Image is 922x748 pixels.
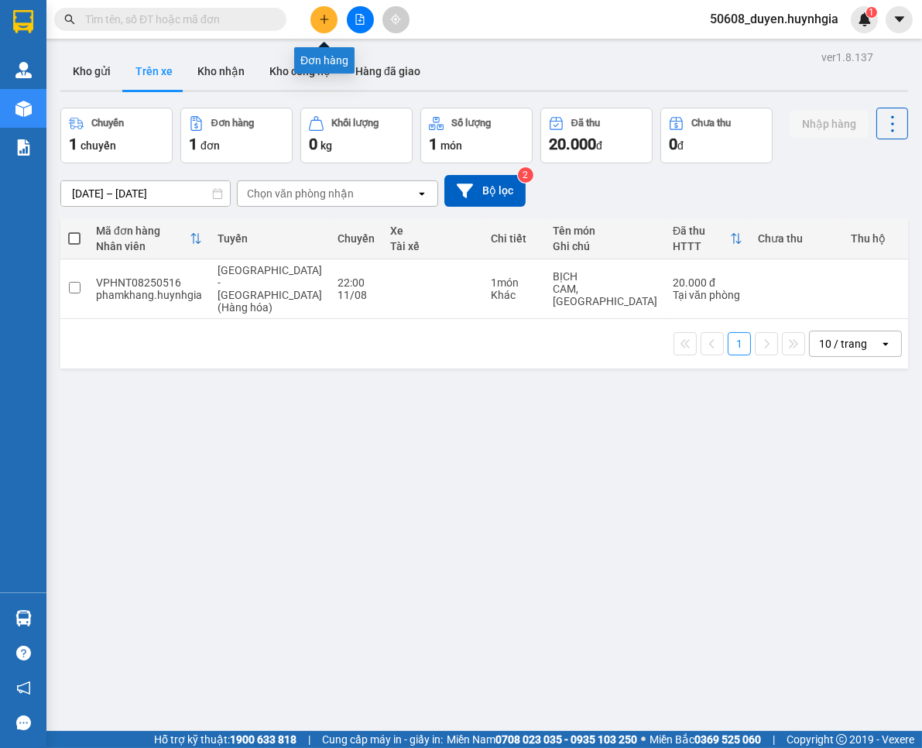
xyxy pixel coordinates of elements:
svg: open [416,187,428,200]
span: aim [390,14,401,25]
button: 1 [728,332,751,355]
button: Nhập hàng [790,110,869,138]
div: phamkhang.huynhgia [96,289,202,301]
div: Chọn văn phòng nhận [247,186,354,201]
th: Toggle SortBy [88,218,210,259]
div: Nhân viên [96,240,190,252]
div: Xe [390,225,475,237]
span: 0 [309,135,317,153]
div: Đơn hàng [211,118,254,129]
span: plus [319,14,330,25]
button: Bộ lọc [444,175,526,207]
img: icon-new-feature [858,12,872,26]
span: 20.000 [549,135,596,153]
div: Tài xế [390,240,475,252]
button: Kho nhận [185,53,257,90]
span: 1 [869,7,874,18]
th: Toggle SortBy [665,218,750,259]
div: 10 / trang [819,336,867,352]
div: Thu hộ [851,232,913,245]
strong: 0369 525 060 [694,733,761,746]
strong: 0708 023 035 - 0935 103 250 [495,733,637,746]
img: warehouse-icon [15,62,32,78]
span: question-circle [16,646,31,661]
img: warehouse-icon [15,101,32,117]
sup: 2 [518,167,533,183]
div: BỊCH [553,270,657,283]
button: Chuyến1chuyến [60,108,173,163]
div: Khác [491,289,537,301]
button: Đơn hàng1đơn [180,108,293,163]
button: Trên xe [123,53,185,90]
div: Tại văn phòng [673,289,742,301]
strong: 1900 633 818 [230,733,296,746]
span: ⚪️ [641,736,646,743]
div: Đã thu [673,225,730,237]
span: message [16,715,31,730]
div: Ghi chú [553,240,657,252]
div: Chưa thu [691,118,731,129]
span: 1 [69,135,77,153]
div: 1 món [491,276,537,289]
div: CAM, ĐỨC [553,283,657,307]
button: plus [310,6,338,33]
span: kg [320,139,332,152]
span: 50608_duyen.huynhgia [697,9,851,29]
div: Mã đơn hàng [96,225,190,237]
div: Số lượng [451,118,491,129]
span: đơn [201,139,220,152]
div: HTTT [673,240,730,252]
span: copyright [836,734,847,745]
span: file-add [355,14,365,25]
input: Tìm tên, số ĐT hoặc mã đơn [85,11,268,28]
span: | [773,731,775,748]
img: logo-vxr [13,10,33,33]
button: Kho gửi [60,53,123,90]
button: aim [382,6,410,33]
span: Hỗ trợ kỹ thuật: [154,731,296,748]
div: Chi tiết [491,232,537,245]
div: ver 1.8.137 [821,49,873,66]
span: | [308,731,310,748]
button: Kho công nợ [257,53,343,90]
img: warehouse-icon [15,610,32,626]
button: Đã thu20.000đ [540,108,653,163]
img: solution-icon [15,139,32,156]
div: 11/08 [338,289,375,301]
span: notification [16,681,31,695]
button: Chưa thu0đ [660,108,773,163]
span: 1 [189,135,197,153]
span: [GEOGRAPHIC_DATA] - [GEOGRAPHIC_DATA] (Hàng hóa) [218,264,322,314]
div: 22:00 [338,276,375,289]
div: VPHNT08250516 [96,276,202,289]
span: caret-down [893,12,907,26]
button: file-add [347,6,374,33]
span: Miền Nam [447,731,637,748]
div: Khối lượng [331,118,379,129]
div: Chưa thu [758,232,835,245]
div: Tuyến [218,232,322,245]
button: Khối lượng0kg [300,108,413,163]
span: món [440,139,462,152]
span: Miền Bắc [650,731,761,748]
div: 20.000 đ [673,276,742,289]
button: Hàng đã giao [343,53,433,90]
div: Đơn hàng [294,47,355,74]
span: Cung cấp máy in - giấy in: [322,731,443,748]
svg: open [879,338,892,350]
button: caret-down [886,6,913,33]
span: search [64,14,75,25]
div: Đã thu [571,118,600,129]
span: đ [677,139,684,152]
div: Tên món [553,225,657,237]
span: 0 [669,135,677,153]
input: Select a date range. [61,181,230,206]
sup: 1 [866,7,877,18]
span: đ [596,139,602,152]
span: 1 [429,135,437,153]
div: Chuyến [338,232,375,245]
button: Số lượng1món [420,108,533,163]
span: chuyến [81,139,116,152]
div: Chuyến [91,118,124,129]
